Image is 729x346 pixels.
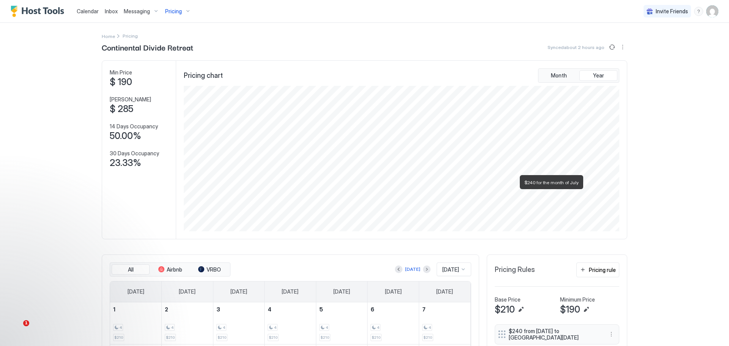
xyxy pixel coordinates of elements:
[495,296,521,303] span: Base Price
[110,262,230,277] div: tab-group
[11,6,68,17] a: Host Tools Logo
[171,325,174,330] span: 4
[128,266,134,273] span: All
[265,302,316,344] td: March 4, 2026
[694,7,703,16] div: menu
[282,288,298,295] span: [DATE]
[213,302,265,344] td: March 3, 2026
[6,272,158,325] iframe: Intercom notifications message
[110,150,159,157] span: 30 Days Occupancy
[706,5,718,17] div: User profile
[368,302,419,344] td: March 6, 2026
[516,305,525,314] button: Edit
[377,325,379,330] span: 4
[265,302,316,316] a: March 4, 2026
[551,72,567,79] span: Month
[162,302,213,316] a: March 2, 2026
[540,70,578,81] button: Month
[230,288,247,295] span: [DATE]
[656,8,688,15] span: Invite Friends
[165,306,168,313] span: 2
[618,43,627,52] div: menu
[213,302,265,316] a: March 3, 2026
[102,33,115,39] span: Home
[377,281,409,302] a: Friday
[372,335,380,340] span: $210
[102,32,115,40] div: Breadcrumb
[582,305,591,314] button: Edit
[167,266,182,273] span: Airbnb
[110,76,132,88] span: $ 190
[110,96,151,103] span: [PERSON_NAME]
[269,335,278,340] span: $210
[223,325,225,330] span: 4
[110,157,141,169] span: 23.33%
[326,281,358,302] a: Thursday
[124,8,150,15] span: Messaging
[593,72,604,79] span: Year
[423,335,432,340] span: $210
[495,265,535,274] span: Pricing Rules
[223,281,255,302] a: Tuesday
[316,302,368,316] a: March 5, 2026
[548,44,604,50] span: Synced about 2 hours ago
[23,320,29,326] span: 1
[395,265,402,273] button: Previous month
[77,7,99,15] a: Calendar
[216,306,220,313] span: 3
[184,71,223,80] span: Pricing chart
[123,33,138,39] span: Breadcrumb
[579,70,617,81] button: Year
[326,325,328,330] span: 4
[333,288,350,295] span: [DATE]
[524,180,579,185] span: $240 for the month of July
[112,264,150,275] button: All
[110,130,141,142] span: 50.00%
[368,302,419,316] a: March 6, 2026
[319,306,323,313] span: 5
[405,266,420,273] div: [DATE]
[120,325,122,330] span: 4
[404,265,421,274] button: [DATE]
[607,330,616,339] div: menu
[274,281,306,302] a: Wednesday
[77,8,99,14] span: Calendar
[110,103,133,115] span: $ 285
[385,288,402,295] span: [DATE]
[151,264,189,275] button: Airbnb
[423,265,431,273] button: Next month
[589,266,616,274] div: Pricing rule
[179,288,196,295] span: [DATE]
[419,302,470,316] a: March 7, 2026
[495,324,619,344] div: $240 from [DATE] to [GEOGRAPHIC_DATA][DATE] menu
[102,41,193,53] span: Continental Divide Retreat
[442,266,459,273] span: [DATE]
[165,8,182,15] span: Pricing
[218,335,226,340] span: $210
[560,296,595,303] span: Minimum Price
[191,264,229,275] button: VRBO
[171,281,203,302] a: Monday
[105,8,118,14] span: Inbox
[538,68,619,83] div: tab-group
[268,306,271,313] span: 4
[105,7,118,15] a: Inbox
[509,328,599,341] span: $240 from [DATE] to [GEOGRAPHIC_DATA][DATE]
[429,325,431,330] span: 4
[371,306,374,313] span: 6
[274,325,276,330] span: 4
[207,266,221,273] span: VRBO
[576,262,619,277] button: Pricing rule
[618,43,627,52] button: More options
[607,43,617,52] button: Sync prices
[166,335,175,340] span: $210
[114,335,123,340] span: $210
[8,320,26,338] iframe: Intercom live chat
[316,302,368,344] td: March 5, 2026
[436,288,453,295] span: [DATE]
[102,32,115,40] a: Home
[429,281,461,302] a: Saturday
[162,302,213,344] td: March 2, 2026
[422,306,426,313] span: 7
